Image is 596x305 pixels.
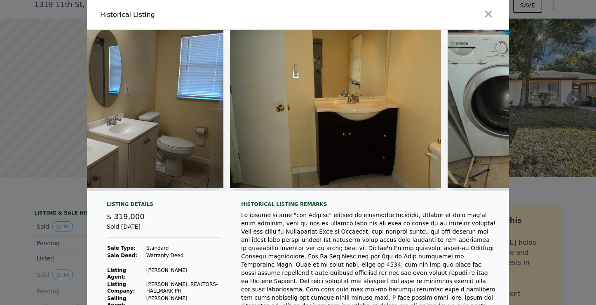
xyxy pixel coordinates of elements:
[241,201,496,208] div: Historical Listing remarks
[100,10,295,20] div: Historical Listing
[146,281,221,295] td: [PERSON_NAME], REALTORS-HALLMARK PR
[107,212,145,221] span: $ 319,000
[107,267,126,280] strong: Listing Agent:
[107,201,221,211] div: Listing Details
[107,281,135,294] strong: Listing Company:
[146,252,221,259] td: Warranty Deed
[12,30,223,188] img: Property Img
[107,245,136,251] strong: Sale Type:
[146,267,221,281] td: [PERSON_NAME]
[230,30,441,188] img: Property Img
[107,222,221,238] div: Sold [DATE]
[107,253,137,258] strong: Sale Deed:
[146,244,221,252] td: Standard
